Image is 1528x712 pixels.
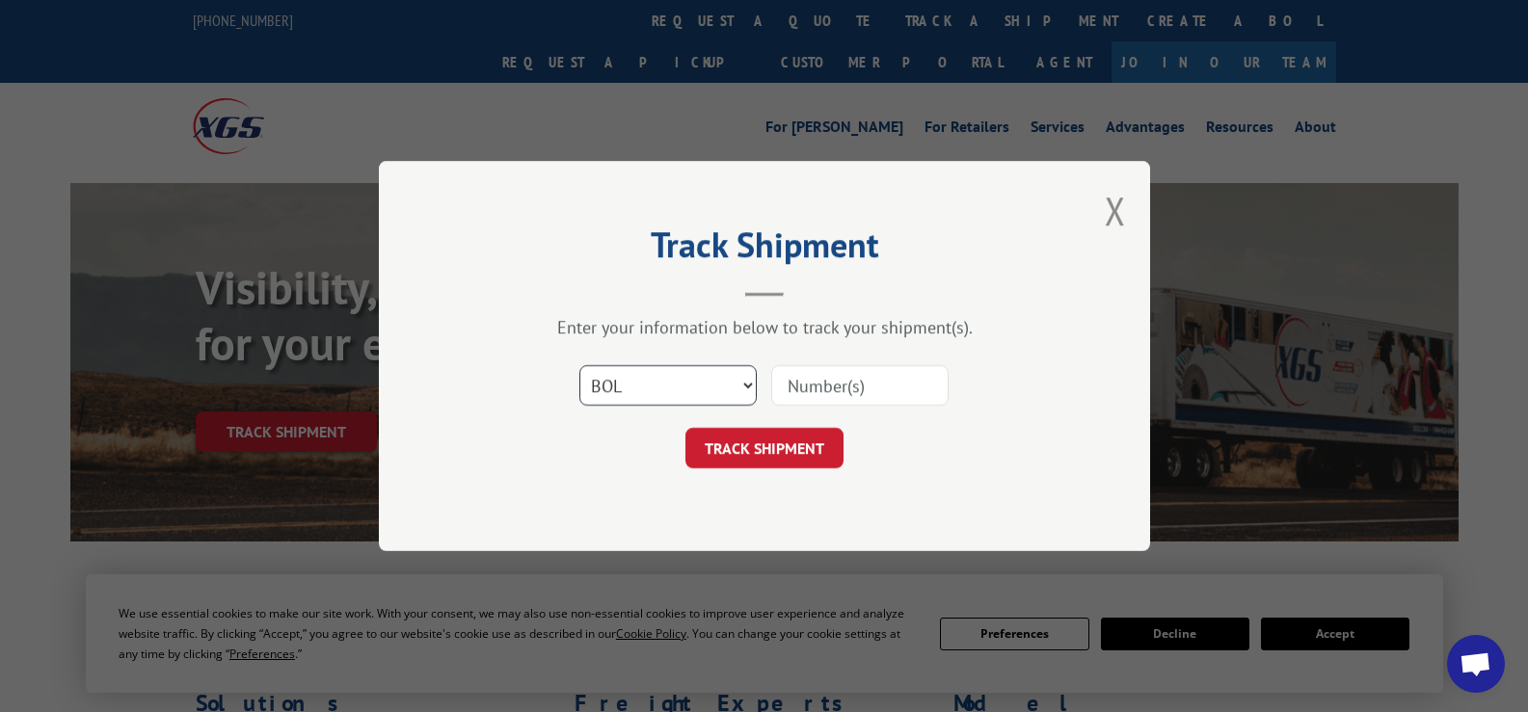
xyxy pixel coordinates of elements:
[475,231,1054,268] h2: Track Shipment
[1105,185,1126,236] button: Close modal
[685,428,844,468] button: TRACK SHIPMENT
[1447,635,1505,693] div: Open chat
[475,316,1054,338] div: Enter your information below to track your shipment(s).
[771,365,949,406] input: Number(s)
